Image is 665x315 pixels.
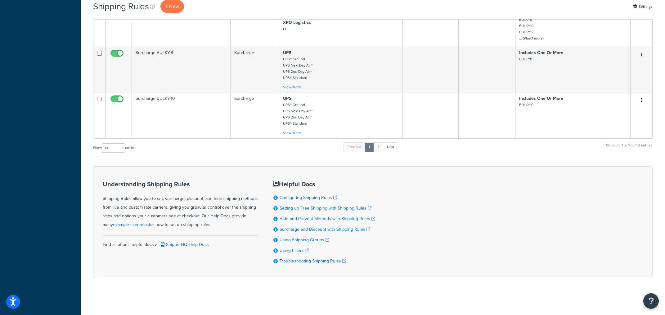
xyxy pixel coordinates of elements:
td: Surcharge BULKY-10 [132,93,231,138]
h3: Helpful Docs [273,181,375,188]
td: Surcharge [231,47,279,93]
td: Hide Methods [231,1,279,47]
strong: UPS [283,49,291,56]
a: ShipperHQ Help Docs [160,241,209,248]
small: freight BULKY8 BULKY10 BULKY12 ... (Plus 1 more) [519,11,544,41]
label: Show entries [93,143,135,153]
div: Find all of our helpful docs at: [103,235,258,249]
a: Surcharge and Discount with Shipping Rules [280,226,370,233]
strong: UPS [283,95,291,102]
a: Setting up Free Shipping with Shipping Rules [280,205,371,211]
a: Using Filters [280,247,309,254]
td: Hide Methods LTL Weight under 110 [132,1,231,47]
select: Showentries [102,143,125,153]
small: UPS® Ground UPS Next Day Air® UPS 2nd Day Air® UPS® Standard [283,102,313,126]
small: BULKY10 [519,102,533,108]
td: Weight ≤ 110 for Whole Cart [459,1,515,47]
td: Surcharge BULKY-8 [132,47,231,93]
a: Hide and Prevent Methods with Shipping Rules [280,215,375,222]
div: Showing 1 to 10 of 19 entries [606,142,653,155]
strong: XPO Logistics [283,19,311,26]
small: UPS® Ground UPS Next Day Air® UPS 2nd Day Air® UPS® Standard [283,56,313,81]
h3: Understanding Shipping Rules [103,181,258,188]
a: Using Shipping Groups [280,237,329,243]
button: Open Resource Center [643,293,659,309]
h1: Shipping Rules [93,0,149,12]
a: Next [383,142,398,152]
a: Troubleshooting Shipping Rules [280,258,346,264]
small: LTL [283,26,289,32]
a: 1 [365,142,374,152]
strong: Includes One Or More [519,49,563,56]
a: Settings [633,2,653,11]
a: View More [283,84,301,90]
td: Surcharge [231,93,279,138]
a: Configuring Shipping Rules [280,194,337,201]
a: View More [283,130,301,136]
strong: Includes One Or More [519,95,563,102]
a: example scenarios [113,221,149,228]
div: Shipping Rules allow you to set, surcharge, discount, and hide shipping methods from live and cus... [103,181,258,229]
a: 2 [373,142,384,152]
small: BULKY8 [519,56,532,62]
a: Previous [344,142,365,152]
